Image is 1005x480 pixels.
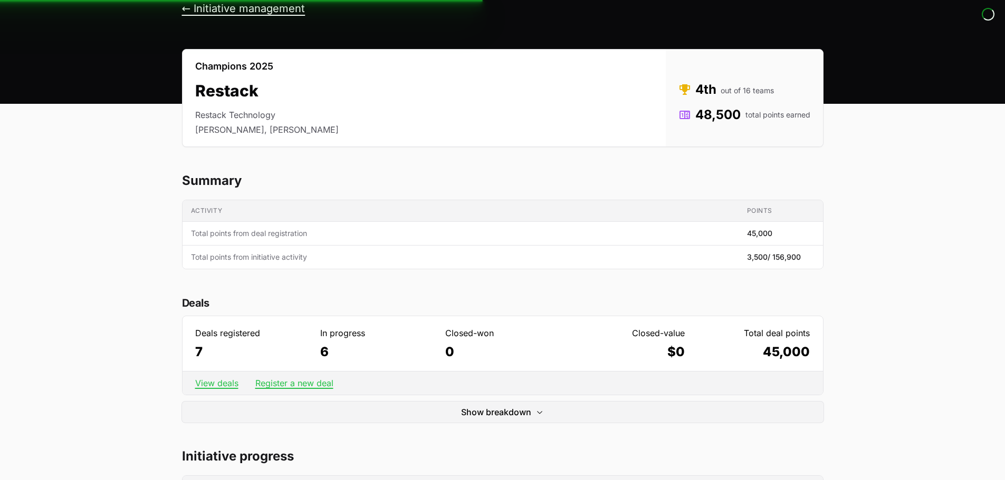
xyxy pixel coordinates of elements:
[445,327,560,339] dt: Closed-won
[255,378,333,388] a: Register a new deal
[182,295,824,423] section: Deal statistics
[320,327,435,339] dt: In progress
[570,344,685,360] dd: $0
[195,378,238,388] a: View deals
[768,252,801,261] span: / 156,900
[747,228,772,239] span: 45,000
[695,344,810,360] dd: 45,000
[191,252,730,262] span: Total points from initiative activity
[320,344,435,360] dd: 6
[570,327,685,339] dt: Closed-value
[535,408,544,416] svg: Expand/Collapse
[739,200,823,222] th: Points
[445,344,560,360] dd: 0
[695,327,810,339] dt: Total deal points
[678,81,810,98] dd: 4th
[745,110,810,120] span: total points earned
[195,344,310,360] dd: 7
[182,401,824,423] button: Show breakdownExpand/Collapse
[183,200,739,222] th: Activity
[182,49,824,147] section: Restack's details
[182,172,824,189] h2: Summary
[195,81,339,100] h2: Restack
[195,327,310,339] dt: Deals registered
[182,295,824,311] h2: Deals
[191,228,730,239] span: Total points from deal registration
[747,252,801,262] span: 3,500
[182,448,824,465] h2: Initiative progress
[182,2,305,15] button: ← Initiative management
[195,60,339,73] p: Champions 2025
[721,85,774,96] span: out of 16 teams
[195,109,339,121] li: Restack Technology
[678,106,810,123] dd: 48,500
[461,406,531,418] span: Show breakdown
[182,172,824,269] section: Restack's progress summary
[195,123,339,136] li: [PERSON_NAME], [PERSON_NAME]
